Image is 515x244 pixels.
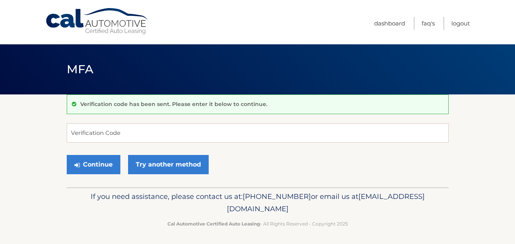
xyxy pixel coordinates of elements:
strong: Cal Automotive Certified Auto Leasing [167,221,260,227]
a: Cal Automotive [45,8,149,35]
a: Try another method [128,155,209,174]
span: [EMAIL_ADDRESS][DOMAIN_NAME] [227,192,425,213]
span: [PHONE_NUMBER] [243,192,311,201]
a: Logout [451,17,470,30]
p: If you need assistance, please contact us at: or email us at [72,190,444,215]
a: FAQ's [422,17,435,30]
p: - All Rights Reserved - Copyright 2025 [72,220,444,228]
span: MFA [67,62,94,76]
a: Dashboard [374,17,405,30]
button: Continue [67,155,120,174]
p: Verification code has been sent. Please enter it below to continue. [80,101,267,108]
input: Verification Code [67,123,449,143]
